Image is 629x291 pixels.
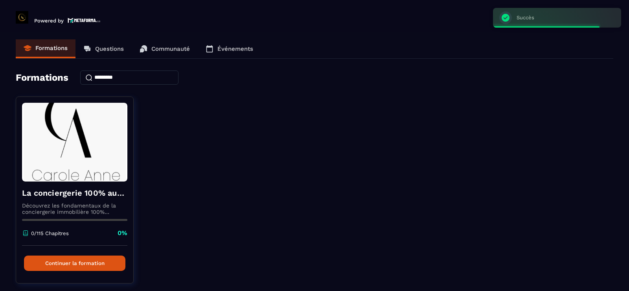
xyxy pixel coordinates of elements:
[132,39,198,58] a: Communauté
[75,39,132,58] a: Questions
[151,45,190,52] p: Communauté
[198,39,261,58] a: Événements
[217,45,253,52] p: Événements
[22,187,127,198] h4: La conciergerie 100% automatisée
[95,45,124,52] p: Questions
[22,202,127,215] p: Découvrez les fondamentaux de la conciergerie immobilière 100% automatisée. Cette formation est c...
[16,72,68,83] h4: Formations
[22,103,127,182] img: formation-background
[16,39,75,58] a: Formations
[16,11,28,24] img: logo-branding
[31,230,69,236] p: 0/115 Chapitres
[24,256,125,271] button: Continuer la formation
[34,18,64,24] p: Powered by
[118,229,127,237] p: 0%
[35,44,68,52] p: Formations
[68,17,101,24] img: logo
